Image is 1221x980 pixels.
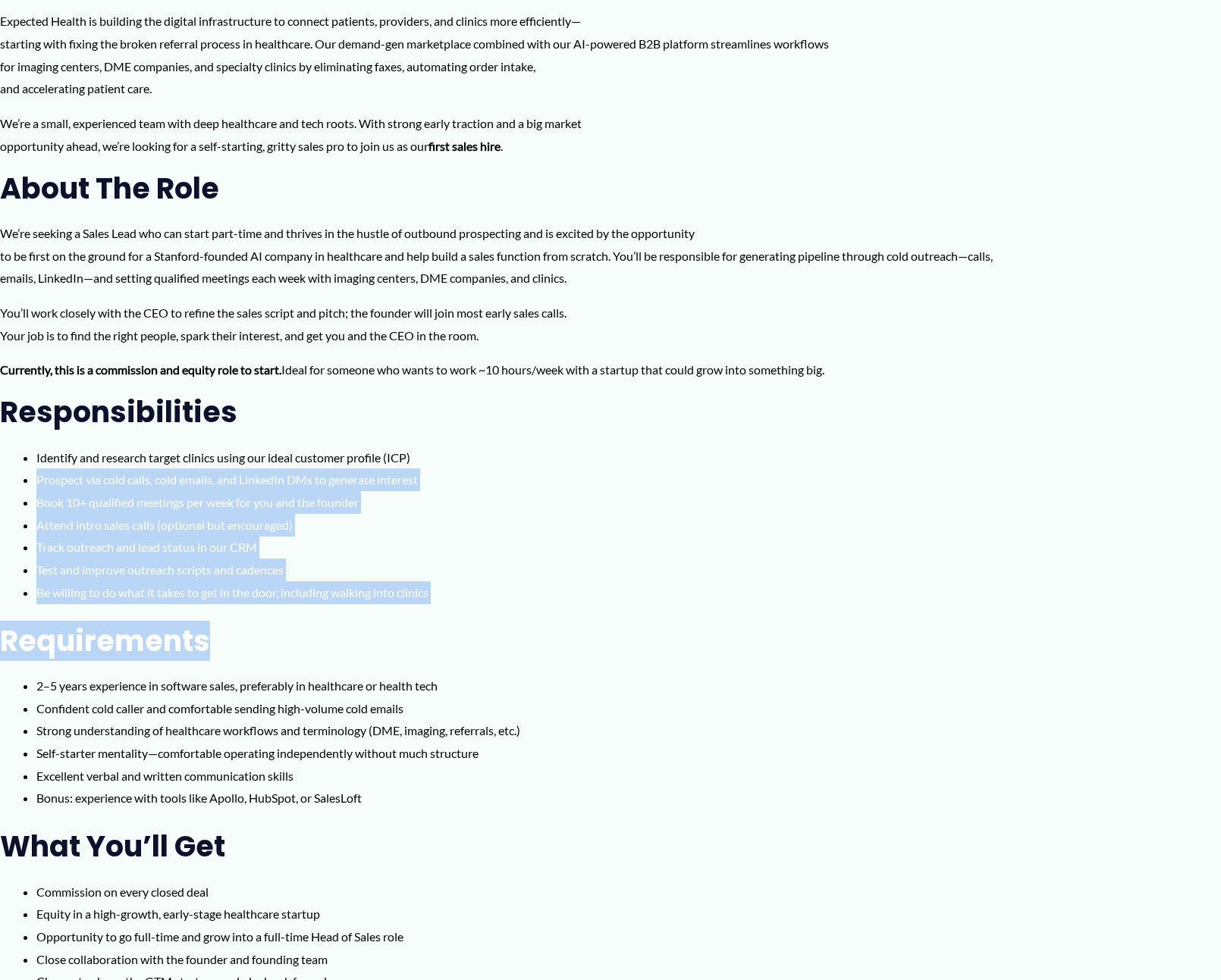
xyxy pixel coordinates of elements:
li: Strong understanding of healthcare workflows and terminology (DME, imaging, referrals, etc.) [36,719,1221,742]
li: Commission on every closed deal [36,881,1221,903]
li: Attend intro sales calls (optional but encouraged) [36,514,1221,537]
li: 2–5 years experience in software sales, preferably in healthcare or health tech [36,675,1221,697]
li: Test and improve outreach scripts and cadences [36,559,1221,581]
li: Opportunity to go full-time and grow into a full-time Head of Sales role [36,925,1221,948]
li: Identify and research target clinics using our ideal customer profile (ICP) [36,446,1221,469]
li: Equity in a high-growth, early-stage healthcare startup [36,903,1221,925]
li: Excellent verbal and written communication skills [36,765,1221,787]
strong: first sales hire [428,139,501,153]
li: Close collaboration with the founder and founding team [36,948,1221,971]
li: Be willing to do what it takes to get in the door, including walking into clinics [36,581,1221,604]
li: Confident cold caller and comfortable sending high-volume cold emails [36,697,1221,720]
li: Bonus: experience with tools like Apollo, HubSpot, or SalesLoft [36,787,1221,809]
li: Prospect via cold calls, cold emails, and LinkedIn DMs to generate interest [36,468,1221,491]
li: Track outreach and lead status in our CRM [36,536,1221,559]
li: Self-starter mentality—comfortable operating independently without much structure [36,742,1221,765]
li: Book 10+ qualified meetings per week for you and the founder [36,491,1221,514]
